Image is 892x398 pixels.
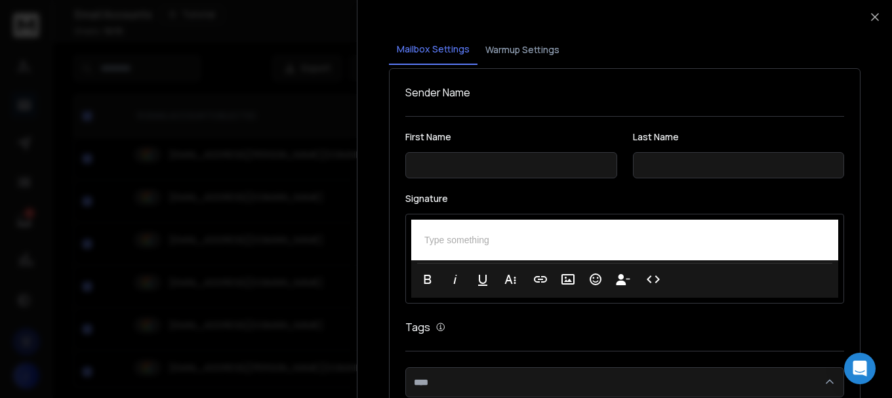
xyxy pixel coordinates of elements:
button: Code View [641,266,666,292]
button: Bold (Ctrl+B) [415,266,440,292]
h1: Tags [405,319,430,335]
button: Insert Image (Ctrl+P) [556,266,580,292]
h1: Sender Name [405,85,844,100]
button: Underline (Ctrl+U) [470,266,495,292]
button: Insert Unsubscribe Link [611,266,636,292]
label: First Name [405,132,617,142]
div: Open Intercom Messenger [844,353,876,384]
button: Emoticons [583,266,608,292]
button: Italic (Ctrl+I) [443,266,468,292]
label: Last Name [633,132,845,142]
button: Warmup Settings [477,35,567,64]
label: Signature [405,194,844,203]
button: Mailbox Settings [389,35,477,65]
